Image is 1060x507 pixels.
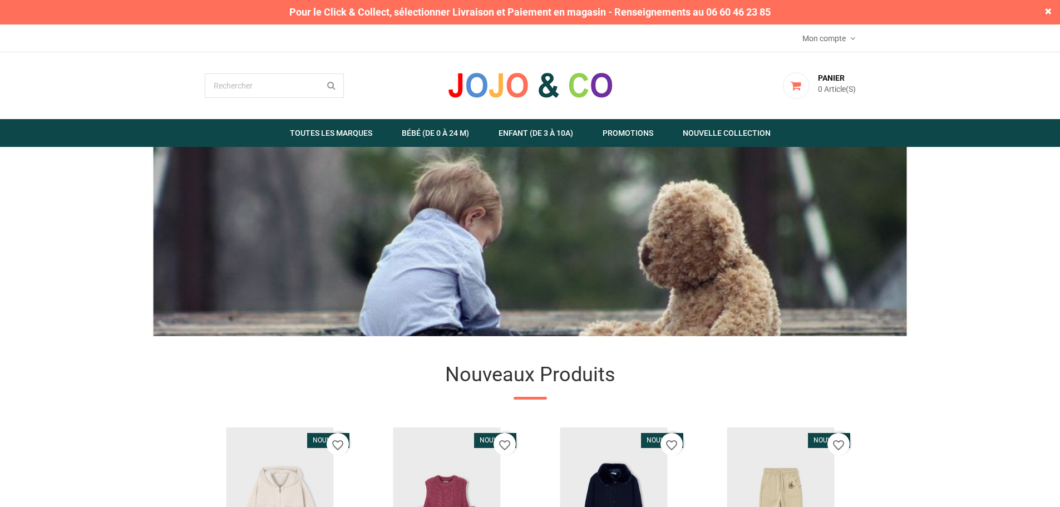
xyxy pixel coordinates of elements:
button: favorite_border [494,433,516,455]
a: Nouvelle Collection [669,119,785,147]
li: Nouveau [307,433,349,448]
i: favorite_border [665,438,678,451]
button: favorite_border [660,433,683,455]
span: Nouveaux produits [205,364,856,397]
span: 0 [818,85,822,93]
a: Enfant (de 3 à 10A) [485,119,587,147]
img: JOJO & CO [447,71,614,99]
a: Bébé (de 0 à 24 m) [388,119,483,147]
li: Nouveau [641,433,683,448]
i: favorite_border [832,438,845,451]
li: Nouveau [808,433,850,448]
button: favorite_border [327,433,349,455]
span: Panier [818,73,845,82]
i: favorite_border [498,438,511,451]
input: Rechercher [205,73,344,98]
a: Toutes les marques [276,119,386,147]
span: Mon compte [802,34,849,43]
span: × [1045,5,1052,17]
span: Pour le Click & Collect, sélectionner Livraison et Paiement en magasin - Renseignements au 06 60 ... [284,5,776,19]
a: Promotions [589,119,667,147]
span: Article(s) [824,85,856,93]
button: favorite_border [827,433,850,455]
i: favorite_border [331,438,344,451]
li: Nouveau [474,433,516,448]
